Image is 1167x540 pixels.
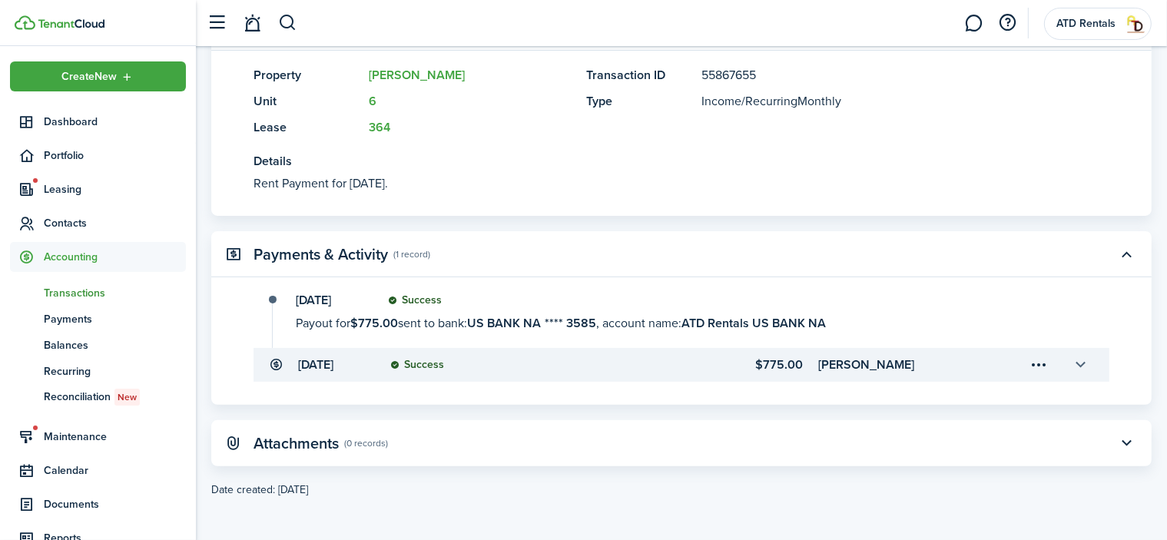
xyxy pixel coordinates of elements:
[702,66,1063,84] panel-main-description: 55867655
[44,311,186,327] span: Payments
[1056,18,1117,29] span: ATD Rentals
[960,4,989,43] a: Messaging
[254,118,361,137] panel-main-title: Lease
[350,314,398,332] b: $775.00
[44,363,186,379] span: Recurring
[44,496,186,512] span: Documents
[10,107,186,137] a: Dashboard
[10,280,186,306] a: Transactions
[10,384,186,410] a: ReconciliationNew
[238,4,267,43] a: Notifications
[10,306,186,332] a: Payments
[1123,12,1148,36] img: ATD Rentals
[203,8,232,38] button: Open sidebar
[254,174,1063,193] panel-main-description: Rent Payment for [DATE].
[296,294,373,306] transaction-details-activity-item-date: [DATE]
[10,358,186,384] a: Recurring
[254,246,388,263] panel-main-title: Payments & Activity
[62,71,118,82] span: Create New
[44,389,186,406] span: Reconciliation
[344,436,388,450] panel-main-subtitle: (0 records)
[211,482,1152,498] created-at: Date created: [DATE]
[369,118,390,136] a: 364
[1114,430,1140,456] button: Toggle accordion
[390,359,444,371] status: Success
[369,92,376,110] a: 6
[254,152,1063,171] panel-main-title: Details
[44,181,186,197] span: Leasing
[1068,352,1094,378] button: Toggle accordion
[38,19,104,28] img: TenantCloud
[681,314,826,332] b: ATD Rentals US BANK NA
[44,249,186,265] span: Accounting
[1114,241,1140,267] button: Toggle accordion
[44,337,186,353] span: Balances
[211,293,1152,405] panel-main-body: Toggle accordion
[278,10,297,36] button: Search
[818,356,983,374] transaction-details-table-item-client: Dan Ellquist
[587,66,695,84] panel-main-title: Transaction ID
[44,114,186,130] span: Dashboard
[702,92,742,110] span: Income
[15,15,35,30] img: TenantCloud
[587,92,695,111] panel-main-title: Type
[44,462,186,479] span: Calendar
[995,10,1021,36] button: Open resource center
[254,66,361,84] panel-main-title: Property
[296,314,1062,333] transaction-details-activity-item-descri: Payout for sent to bank: , account name:
[254,92,361,111] panel-main-title: Unit
[254,435,339,452] panel-main-title: Attachments
[369,66,465,84] a: [PERSON_NAME]
[44,429,186,445] span: Maintenance
[298,356,375,374] transaction-details-table-item-date: [DATE]
[655,356,803,374] transaction-details-table-item-amount: $775.00
[1026,352,1053,378] button: Open menu
[388,294,442,306] status: Success
[10,61,186,91] button: Open menu
[118,390,137,404] span: New
[746,92,842,110] span: Recurring Monthly
[44,147,186,164] span: Portfolio
[211,66,1152,216] panel-main-body: Toggle accordion
[44,285,186,301] span: Transactions
[702,92,1063,111] panel-main-description: /
[44,215,186,231] span: Contacts
[10,332,186,358] a: Balances
[467,314,541,332] b: US BANK NA
[393,247,430,261] panel-main-subtitle: (1 record)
